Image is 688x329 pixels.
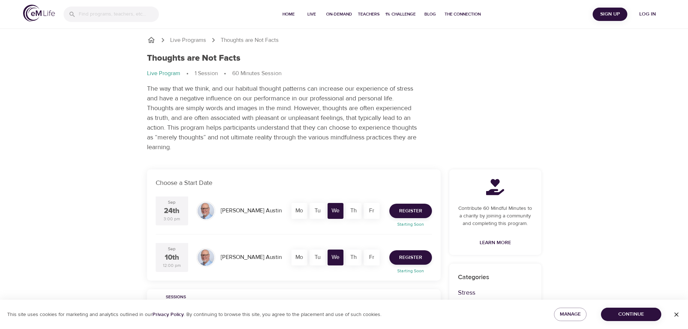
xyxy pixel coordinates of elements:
[458,205,533,228] p: Contribute 60 Mindful Minutes to a charity by joining a community and completing this program.
[291,250,307,265] div: Mo
[168,199,176,205] div: Sep
[385,268,436,274] p: Starting Soon
[328,203,343,219] div: We
[385,10,416,18] span: 1% Challenge
[195,69,218,78] p: 1 Session
[156,178,432,188] p: Choose a Start Date
[147,36,541,44] nav: breadcrumb
[163,263,181,269] div: 12:00 pm
[458,288,533,298] p: Stress
[328,250,343,265] div: We
[346,250,362,265] div: Th
[232,69,281,78] p: 60 Minutes Session
[218,204,285,218] div: [PERSON_NAME] Austin
[346,203,362,219] div: Th
[310,203,325,219] div: Tu
[147,69,180,78] p: Live Program
[445,10,481,18] span: The Connection
[147,84,418,152] p: The way that we think, and our habitual thought patterns can increase our experience of stress an...
[601,308,661,321] button: Continue
[291,203,307,219] div: Mo
[480,238,511,247] span: Learn More
[164,206,179,216] div: 24th
[79,7,159,22] input: Find programs, teachers, etc...
[477,236,514,250] a: Learn More
[165,252,179,263] div: 10th
[358,10,380,18] span: Teachers
[326,10,352,18] span: On-Demand
[170,36,206,44] a: Live Programs
[164,216,180,222] div: 3:00 pm
[168,246,176,252] div: Sep
[147,53,241,64] h1: Thoughts are Not Facts
[596,10,624,19] span: Sign Up
[385,221,436,228] p: Starting Soon
[389,204,432,218] button: Register
[633,10,662,19] span: Log in
[399,253,422,262] span: Register
[458,298,533,307] p: Focus
[593,8,627,21] button: Sign Up
[218,250,285,264] div: [PERSON_NAME] Austin
[560,310,581,319] span: Manage
[399,207,422,216] span: Register
[389,250,432,265] button: Register
[152,311,184,318] a: Privacy Policy
[364,250,380,265] div: Fr
[310,250,325,265] div: Tu
[23,5,55,22] img: logo
[421,10,439,18] span: Blog
[554,308,587,321] button: Manage
[151,294,200,301] span: Sessions
[147,69,541,78] nav: breadcrumb
[607,310,655,319] span: Continue
[221,36,279,44] p: Thoughts are Not Facts
[458,272,533,282] p: Categories
[630,8,665,21] button: Log in
[364,203,380,219] div: Fr
[303,10,320,18] span: Live
[280,10,297,18] span: Home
